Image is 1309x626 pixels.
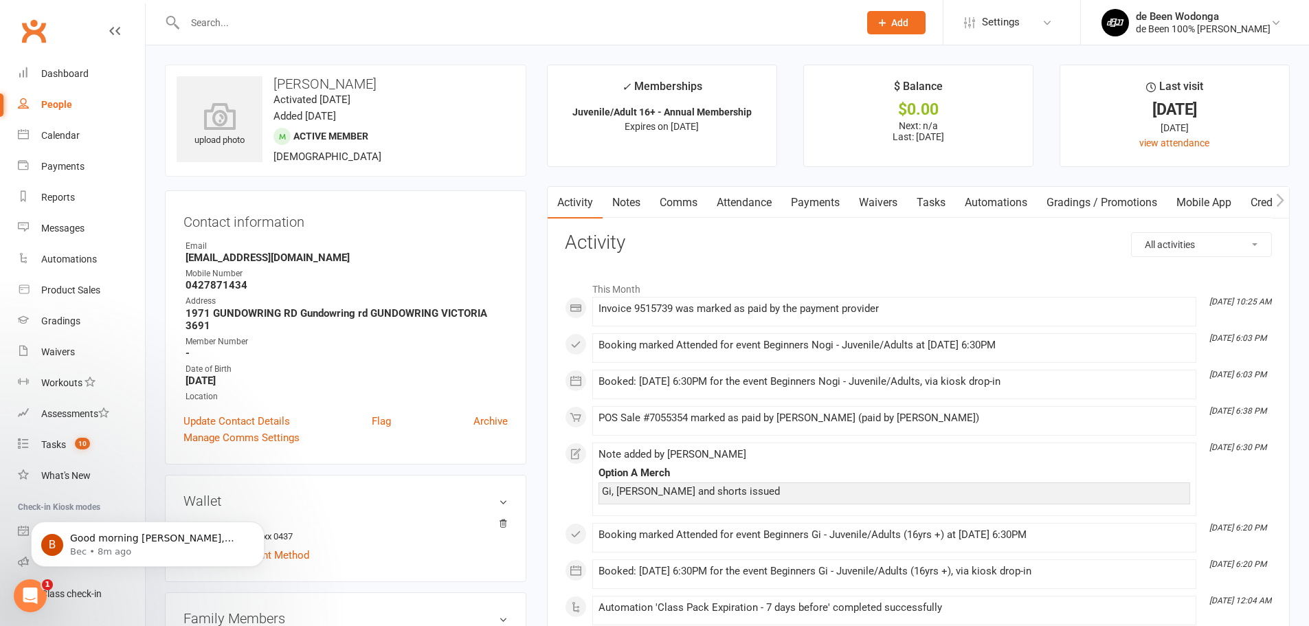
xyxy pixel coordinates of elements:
[186,267,508,280] div: Mobile Number
[603,187,650,219] a: Notes
[1136,10,1271,23] div: de Been Wodonga
[598,467,1190,479] div: Option A Merch
[14,579,47,612] iframe: Intercom live chat
[1209,297,1271,306] i: [DATE] 10:25 AM
[41,470,91,481] div: What's New
[18,399,145,429] a: Assessments
[565,232,1272,254] h3: Activity
[41,588,102,599] div: Class check-in
[75,438,90,449] span: 10
[41,284,100,295] div: Product Sales
[894,78,943,102] div: $ Balance
[622,80,631,93] i: ✓
[625,121,699,132] span: Expires on [DATE]
[1037,187,1167,219] a: Gradings / Promotions
[41,377,82,388] div: Workouts
[372,413,391,429] a: Flag
[293,131,368,142] span: Active member
[186,335,508,348] div: Member Number
[41,192,75,203] div: Reports
[41,254,97,265] div: Automations
[1073,102,1277,117] div: [DATE]
[598,339,1190,351] div: Booking marked Attended for event Beginners Nogi - Juvenile/Adults at [DATE] 6:30PM
[186,347,508,359] strong: -
[41,315,80,326] div: Gradings
[18,213,145,244] a: Messages
[177,102,262,148] div: upload photo
[41,408,109,419] div: Assessments
[41,161,85,172] div: Payments
[598,449,1190,460] div: Note added by [PERSON_NAME]
[41,68,89,79] div: Dashboard
[955,187,1037,219] a: Automations
[473,413,508,429] a: Archive
[707,187,781,219] a: Attendance
[186,363,508,376] div: Date of Birth
[1209,523,1266,533] i: [DATE] 6:20 PM
[183,611,508,626] h3: Family Members
[41,130,80,141] div: Calendar
[1209,596,1271,605] i: [DATE] 12:04 AM
[18,89,145,120] a: People
[907,187,955,219] a: Tasks
[186,307,508,332] strong: 1971 GUNDOWRING RD Gundowring rd GUNDOWRING VICTORIA 3691
[10,493,285,589] iframe: Intercom notifications message
[982,7,1020,38] span: Settings
[273,93,350,106] time: Activated [DATE]
[816,102,1020,117] div: $0.00
[183,209,508,230] h3: Contact information
[1209,559,1266,569] i: [DATE] 6:20 PM
[186,295,508,308] div: Address
[273,150,381,163] span: [DEMOGRAPHIC_DATA]
[650,187,707,219] a: Comms
[183,493,508,508] h3: Wallet
[565,275,1272,297] li: This Month
[186,240,508,253] div: Email
[186,521,501,531] strong: Bank account
[781,187,849,219] a: Payments
[18,275,145,306] a: Product Sales
[602,486,1187,498] div: Gi, [PERSON_NAME] and shorts issued
[18,182,145,213] a: Reports
[1209,370,1266,379] i: [DATE] 6:03 PM
[18,337,145,368] a: Waivers
[18,58,145,89] a: Dashboard
[16,14,51,48] a: Clubworx
[572,107,752,118] strong: Juvenile/Adult 16+ - Annual Membership
[1139,137,1209,148] a: view attendance
[548,187,603,219] a: Activity
[891,17,908,28] span: Add
[18,244,145,275] a: Automations
[18,368,145,399] a: Workouts
[41,346,75,357] div: Waivers
[598,529,1190,541] div: Booking marked Attended for event Beginners Gi - Juvenile/Adults (16yrs +) at [DATE] 6:30PM
[18,120,145,151] a: Calendar
[18,151,145,182] a: Payments
[1209,333,1266,343] i: [DATE] 6:03 PM
[598,412,1190,424] div: POS Sale #7055354 marked as paid by [PERSON_NAME] (paid by [PERSON_NAME])
[598,376,1190,388] div: Booked: [DATE] 6:30PM for the event Beginners Nogi - Juvenile/Adults, via kiosk drop-in
[598,566,1190,577] div: Booked: [DATE] 6:30PM for the event Beginners Gi - Juvenile/Adults (16yrs +), via kiosk drop-in
[622,78,702,103] div: Memberships
[186,279,508,291] strong: 0427871434
[186,251,508,264] strong: [EMAIL_ADDRESS][DOMAIN_NAME]
[186,375,508,387] strong: [DATE]
[183,519,508,544] li: [PERSON_NAME]
[1146,78,1203,102] div: Last visit
[598,303,1190,315] div: Invoice 9515739 was marked as paid by the payment provider
[867,11,926,34] button: Add
[183,429,300,446] a: Manage Comms Settings
[1209,443,1266,452] i: [DATE] 6:30 PM
[18,306,145,337] a: Gradings
[18,579,145,610] a: Class kiosk mode
[41,99,72,110] div: People
[183,413,290,429] a: Update Contact Details
[849,187,907,219] a: Waivers
[42,579,53,590] span: 1
[18,429,145,460] a: Tasks 10
[186,390,508,403] div: Location
[1136,23,1271,35] div: de Been 100% [PERSON_NAME]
